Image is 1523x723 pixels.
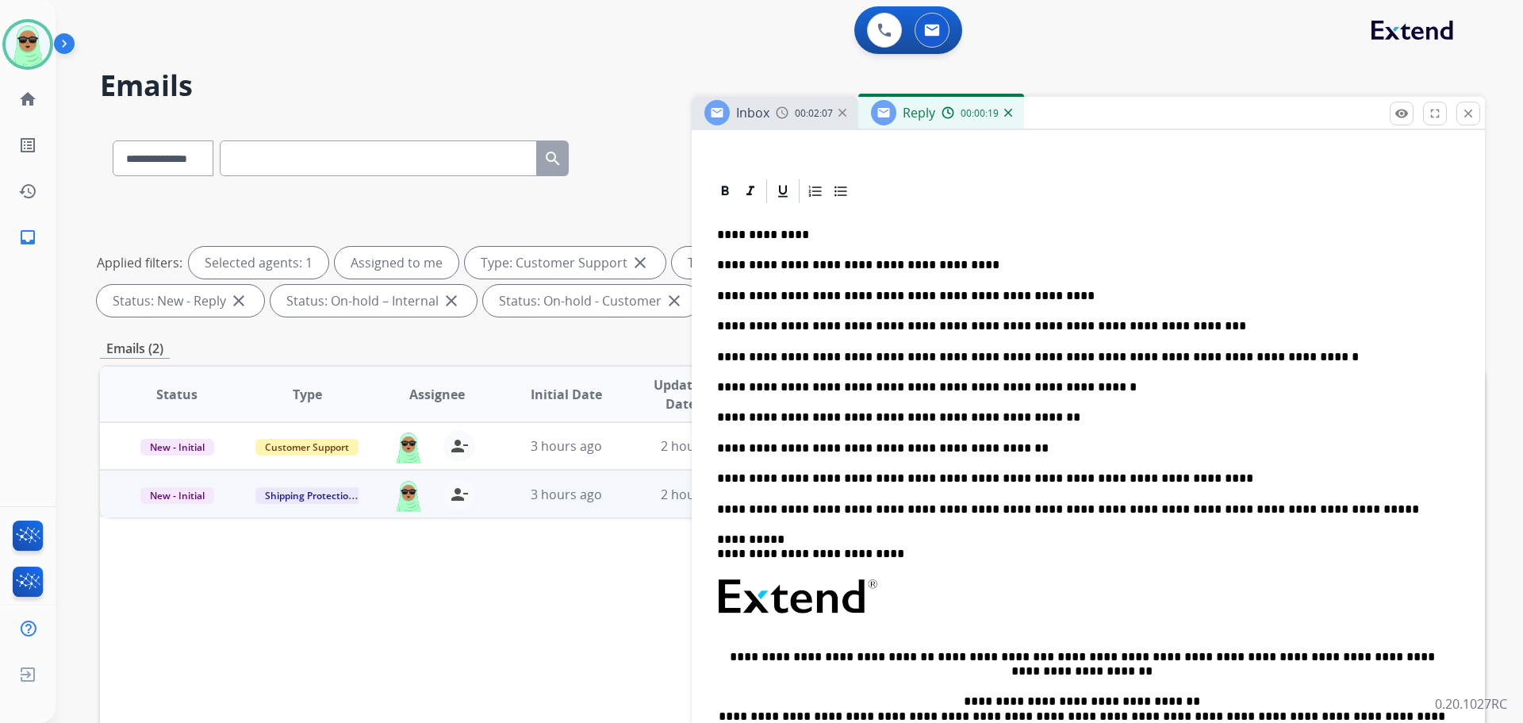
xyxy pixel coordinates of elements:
[100,70,1485,102] h2: Emails
[1461,106,1475,121] mat-icon: close
[293,385,322,404] span: Type
[531,437,602,455] span: 3 hours ago
[18,90,37,109] mat-icon: home
[804,179,827,203] div: Ordered List
[661,486,732,503] span: 2 hours ago
[409,385,465,404] span: Assignee
[189,247,328,279] div: Selected agents: 1
[903,104,935,121] span: Reply
[97,285,264,317] div: Status: New - Reply
[270,285,477,317] div: Status: On-hold – Internal
[645,375,717,413] span: Updated Date
[531,486,602,503] span: 3 hours ago
[6,22,50,67] img: avatar
[335,247,458,279] div: Assigned to me
[795,107,833,120] span: 00:02:07
[465,247,666,279] div: Type: Customer Support
[531,385,602,404] span: Initial Date
[450,485,469,504] mat-icon: person_remove
[18,182,37,201] mat-icon: history
[255,439,359,456] span: Customer Support
[1394,106,1409,121] mat-icon: remove_red_eye
[140,487,214,504] span: New - Initial
[665,291,684,310] mat-icon: close
[543,149,562,168] mat-icon: search
[255,487,364,504] span: Shipping Protection
[229,291,248,310] mat-icon: close
[100,339,170,359] p: Emails (2)
[1435,694,1507,713] p: 0.20.1027RC
[961,107,999,120] span: 00:00:19
[450,436,469,456] mat-icon: person_remove
[829,179,853,203] div: Bullet List
[713,179,737,203] div: Bold
[1428,106,1442,121] mat-icon: fullscreen
[18,136,37,155] mat-icon: list_alt
[393,430,424,463] img: agent-avatar
[672,247,880,279] div: Type: Shipping Protection
[97,253,182,272] p: Applied filters:
[393,479,424,512] img: agent-avatar
[661,437,732,455] span: 2 hours ago
[442,291,461,310] mat-icon: close
[736,104,769,121] span: Inbox
[18,228,37,247] mat-icon: inbox
[738,179,762,203] div: Italic
[483,285,700,317] div: Status: On-hold - Customer
[771,179,795,203] div: Underline
[631,253,650,272] mat-icon: close
[156,385,198,404] span: Status
[140,439,214,456] span: New - Initial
